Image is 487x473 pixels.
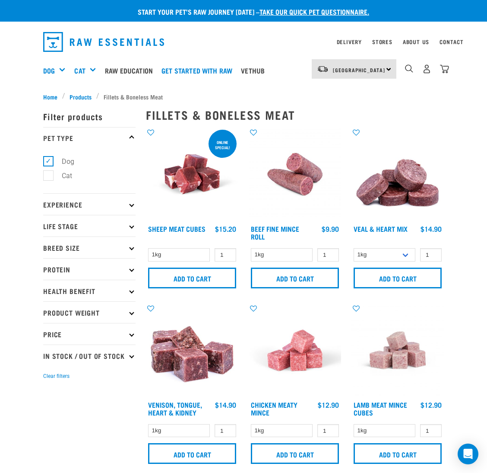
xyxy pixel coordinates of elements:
[159,53,239,88] a: Get started with Raw
[43,92,62,101] a: Home
[354,403,407,414] a: Lamb Meat Mince Cubes
[43,65,55,76] a: Dog
[405,64,413,73] img: home-icon-1@2x.png
[43,301,136,323] p: Product Weight
[43,92,444,101] nav: breadcrumbs
[43,323,136,345] p: Price
[43,32,164,52] img: Raw Essentials Logo
[43,193,136,215] p: Experience
[337,40,362,43] a: Delivery
[249,304,341,396] img: Chicken Meaty Mince
[317,424,339,438] input: 1
[251,227,299,238] a: Beef Fine Mince Roll
[48,170,76,181] label: Cat
[440,64,449,74] img: home-icon@2x.png
[351,304,444,396] img: Lamb Meat Mince
[43,215,136,236] p: Life Stage
[251,403,297,414] a: Chicken Meaty Mince
[148,443,236,464] input: Add to cart
[354,443,442,464] input: Add to cart
[215,248,236,262] input: 1
[148,403,202,414] a: Venison, Tongue, Heart & Kidney
[421,401,442,409] div: $12.90
[209,136,237,154] div: ONLINE SPECIAL!
[251,268,339,288] input: Add to cart
[74,65,85,76] a: Cat
[146,304,238,396] img: Pile Of Cubed Venison Tongue Mix For Pets
[372,40,392,43] a: Stores
[317,248,339,262] input: 1
[43,258,136,280] p: Protein
[354,227,408,230] a: Veal & Heart Mix
[318,401,339,409] div: $12.90
[422,64,431,74] img: user.png
[420,424,442,438] input: 1
[43,372,70,380] button: Clear filters
[148,268,236,288] input: Add to cart
[36,29,451,55] nav: dropdown navigation
[43,105,136,127] p: Filter products
[146,108,444,121] h2: Fillets & Boneless Meat
[43,127,136,149] p: Pet Type
[215,401,236,409] div: $14.90
[43,345,136,366] p: In Stock / Out Of Stock
[251,443,339,464] input: Add to cart
[322,225,339,233] div: $9.90
[65,92,96,101] a: Products
[215,225,236,233] div: $15.20
[249,128,341,221] img: Venison Veal Salmon Tripe 1651
[146,128,238,221] img: Sheep Meat
[354,268,442,288] input: Add to cart
[403,40,429,43] a: About Us
[420,248,442,262] input: 1
[103,53,159,88] a: Raw Education
[440,40,464,43] a: Contact
[317,65,329,73] img: van-moving.png
[43,92,57,101] span: Home
[48,156,78,167] label: Dog
[70,92,92,101] span: Products
[43,236,136,258] p: Breed Size
[458,444,478,464] div: Open Intercom Messenger
[259,10,369,13] a: take our quick pet questionnaire.
[148,227,206,230] a: Sheep Meat Cubes
[421,225,442,233] div: $14.90
[239,53,271,88] a: Vethub
[333,68,385,71] span: [GEOGRAPHIC_DATA]
[351,128,444,221] img: 1152 Veal Heart Medallions 01
[215,424,236,438] input: 1
[43,280,136,301] p: Health Benefit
